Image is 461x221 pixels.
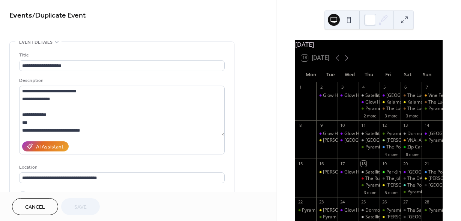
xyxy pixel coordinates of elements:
[338,207,359,214] div: Glow Hall: Workshop (Music Production)
[359,67,379,82] div: Thu
[422,207,443,214] div: Pyramid Scheme
[360,112,379,119] button: 2 more
[382,151,401,157] button: 4 more
[316,137,337,144] div: Bell's Eccentric Cafe
[338,92,359,99] div: Glow Hall: Workshop (Music Production)
[398,67,417,82] div: Sat
[401,169,422,175] div: Glow Hall
[321,67,340,82] div: Tue
[386,92,432,99] div: [GEOGRAPHIC_DATA]
[338,169,359,175] div: Glow Hall: Workshop (Music Production)
[422,105,443,112] div: Pyramid Scheme
[359,131,380,137] div: Satellite Records Open Mic
[359,92,380,99] div: Satellite Records Open Mic
[382,112,401,119] button: 3 more
[386,207,422,214] div: Pyramid Scheme
[316,131,337,137] div: Glow Hall: Movie Night
[365,144,401,150] div: Pyramid Scheme
[380,131,401,137] div: Pyramid Scheme
[386,144,454,150] div: The Polish Hall @ Factory Coffee
[359,175,380,182] div: The RunOff
[428,99,459,105] div: The Lucky Wolf
[19,77,223,85] div: Description
[365,131,421,137] div: Satellite Records Open Mic
[365,92,421,99] div: Satellite Records Open Mic
[380,175,401,182] div: The Jolly Llama
[295,40,443,49] div: [DATE]
[338,131,359,137] div: Glow Hall: Workshop (Music Production)
[401,214,422,220] div: Corktown Tavern
[407,214,453,220] div: [GEOGRAPHIC_DATA]
[424,161,429,166] div: 21
[380,137,401,144] div: Shakespeare's Lower Level
[401,207,422,214] div: The Sanctuary
[407,105,438,112] div: The Lucky Wolf
[323,214,358,220] div: Pyramid Scheme
[424,199,429,205] div: 28
[318,161,324,166] div: 16
[301,67,321,82] div: Mon
[340,67,359,82] div: Wed
[365,214,421,220] div: Satellite Records Open Mic
[422,169,443,175] div: The Polish Hall @ Factory Coffee
[344,92,428,99] div: Glow Hall: Workshop (Music Production)
[422,182,443,188] div: Union Street Station
[365,207,431,214] div: Dormouse: Rad Riso Open Print
[19,51,223,59] div: Title
[297,123,303,128] div: 8
[424,85,429,90] div: 7
[359,182,380,188] div: Pyramid Scheme
[403,151,422,157] button: 6 more
[386,182,453,188] div: [PERSON_NAME] Eccentric Cafe
[365,99,427,105] div: Glow Hall: Sing Sing & Gather
[19,163,223,171] div: Location
[340,85,345,90] div: 3
[297,161,303,166] div: 15
[344,131,428,137] div: Glow Hall: Workshop (Music Production)
[323,137,389,144] div: [PERSON_NAME] Eccentric Cafe
[316,207,337,214] div: Bell's Eccentric Cafe
[365,137,411,144] div: [GEOGRAPHIC_DATA]
[318,199,324,205] div: 23
[295,207,316,214] div: Pyramid Scheme
[403,161,408,166] div: 20
[422,175,443,182] div: Bell's Eccentric Cafe
[401,99,422,105] div: Kalamashoegazer Day 2 @ Bell's Eccentric Cafe
[386,105,417,112] div: The Lucky Wolf
[422,99,443,105] div: The Lucky Wolf
[340,123,345,128] div: 10
[360,189,379,195] button: 3 more
[386,214,453,220] div: [PERSON_NAME] Eccentric Cafe
[401,175,422,182] div: The DAAC
[361,123,366,128] div: 11
[12,198,58,215] button: Cancel
[316,214,337,220] div: Pyramid Scheme
[297,199,303,205] div: 22
[359,214,380,220] div: Satellite Records Open Mic
[401,92,422,99] div: The Lucky Wolf
[361,199,366,205] div: 25
[32,8,86,23] span: / Duplicate Event
[401,182,422,188] div: The Potato Sack
[403,123,408,128] div: 13
[318,85,324,90] div: 2
[401,105,422,112] div: The Lucky Wolf
[382,189,401,195] button: 5 more
[407,169,453,175] div: [GEOGRAPHIC_DATA]
[344,169,428,175] div: Glow Hall: Workshop (Music Production)
[407,92,438,99] div: The Lucky Wolf
[302,207,337,214] div: Pyramid Scheme
[19,39,53,46] span: Event details
[380,182,401,188] div: Bell's Eccentric Cafe
[378,67,398,82] div: Fri
[323,169,389,175] div: [PERSON_NAME] Eccentric Cafe
[386,137,451,144] div: [PERSON_NAME]'s Lower Level
[365,175,389,182] div: The RunOff
[380,92,401,99] div: Glow Hall
[359,137,380,144] div: Dormouse Theater
[22,141,69,151] button: AI Assistant
[36,143,63,151] div: AI Assistant
[422,131,443,137] div: Glow Hall
[382,161,387,166] div: 19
